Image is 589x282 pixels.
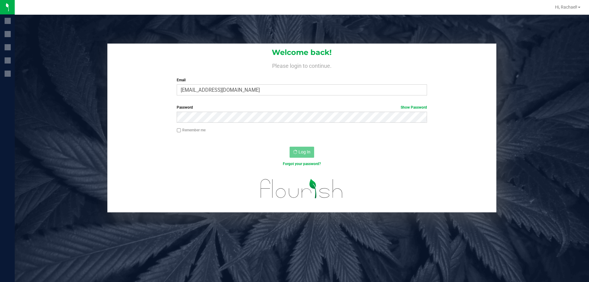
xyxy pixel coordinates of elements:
[107,48,496,56] h1: Welcome back!
[555,5,577,10] span: Hi, Rachael!
[253,173,350,204] img: flourish_logo.svg
[177,105,193,110] span: Password
[290,147,314,158] button: Log In
[177,128,181,133] input: Remember me
[177,77,427,83] label: Email
[283,162,321,166] a: Forgot your password?
[401,105,427,110] a: Show Password
[177,127,206,133] label: Remember me
[107,61,496,69] h4: Please login to continue.
[298,149,310,154] span: Log In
